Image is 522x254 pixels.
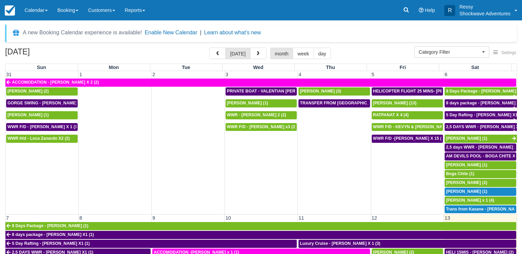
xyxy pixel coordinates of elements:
span: 10 [225,215,232,221]
div: R [444,5,455,16]
span: [PERSON_NAME] (1) [446,136,487,141]
a: [PERSON_NAME] (13) [372,99,443,107]
a: 8 days package - [PERSON_NAME] X1 (1) [445,99,517,107]
a: [PERSON_NAME] (1) [226,99,297,107]
a: AM DEVILS POOL - BOGA CHITE X 1 (1) [445,152,516,160]
a: WWR F/D - KEVYN & [PERSON_NAME] 2 (2) [372,123,443,131]
a: Luxury Cruise - [PERSON_NAME] X 1 (3) [298,240,516,248]
i: Help [419,8,424,13]
span: WWR H/d - Loca Zanardo X2 (2) [7,136,70,141]
h2: [DATE] [5,48,91,60]
span: 31 [5,72,12,77]
a: HELICOPTER FLIGHT 25 MINS- [PERSON_NAME] X1 (1) [372,87,443,96]
span: Fri [400,65,406,70]
span: Mon [109,65,119,70]
a: PRIVATE BOAT - VALENTIAN [PERSON_NAME] X 4 (4) [226,87,297,96]
button: Enable New Calendar [145,29,197,36]
span: | [200,30,201,35]
span: 11 [298,215,305,221]
a: 5 Day Rafting - [PERSON_NAME] X1 (1) [5,240,297,248]
span: 6 [444,72,448,77]
span: 8 days package - [PERSON_NAME] X1 (1) [12,232,94,237]
span: WWR F/D - [PERSON_NAME] X 1 (1) [7,124,79,129]
span: 4 [298,72,302,77]
span: [PERSON_NAME] (13) [373,101,417,105]
span: Boga Chite (1) [446,171,474,176]
a: [PERSON_NAME] x 1 (4) [445,197,516,205]
button: Category Filter [414,46,489,58]
span: [PERSON_NAME] (2) [7,89,49,94]
span: WWR F/D -[PERSON_NAME] X 15 (15) [373,136,448,141]
p: Ressy [459,3,510,10]
a: WWR F/D - [PERSON_NAME] x3 (3) [226,123,297,131]
span: [PERSON_NAME] x 1 (4) [446,198,494,203]
a: 2,5 days WWR - [PERSON_NAME] X2 (2) [445,143,516,152]
span: TRANSFER FROM [GEOGRAPHIC_DATA] TO VIC FALLS - [PERSON_NAME] X 1 (1) [300,101,463,105]
span: 2 [152,72,156,77]
span: 1 [79,72,83,77]
a: RATPANAT X 4 (4) [372,111,443,119]
button: [DATE] [225,48,250,59]
span: [PERSON_NAME] (2) [446,180,487,185]
span: Tue [182,65,190,70]
span: [PERSON_NAME] (1) [446,189,487,194]
span: Help [425,7,435,13]
span: Sat [471,65,479,70]
span: WWR F/D - KEVYN & [PERSON_NAME] 2 (2) [373,124,460,129]
a: 5 Day Rafting - [PERSON_NAME] X1 (1) [445,111,517,119]
span: 5 [371,72,375,77]
span: Wed [253,65,263,70]
a: ACCOMODATION - [PERSON_NAME] X 2 (2) [5,79,516,87]
a: 2,5 DAYS WWR - [PERSON_NAME] X1 (1) [445,123,517,131]
a: [PERSON_NAME] (1) [6,111,78,119]
span: 8 [79,215,83,221]
span: [PERSON_NAME] (1) [7,113,49,117]
a: Boga Chite (1) [445,170,516,178]
span: ACCOMODATION - [PERSON_NAME] X 2 (2) [12,80,99,85]
a: WWR F/D -[PERSON_NAME] X 15 (15) [372,135,443,143]
span: WWR - [PERSON_NAME] 2 (2) [227,113,286,117]
a: [PERSON_NAME] (1) [445,161,516,169]
a: [PERSON_NAME] (2) [445,179,516,187]
button: day [313,48,331,59]
a: [PERSON_NAME] (1) [445,135,517,143]
span: 7 [5,215,10,221]
a: 8 days package - [PERSON_NAME] X1 (1) [5,231,516,239]
span: [PERSON_NAME] (3) [300,89,341,94]
a: TRANSFER FROM [GEOGRAPHIC_DATA] TO VIC FALLS - [PERSON_NAME] X 1 (1) [298,99,370,107]
button: Settings [489,48,520,58]
span: Thu [326,65,335,70]
span: PRIVATE BOAT - VALENTIAN [PERSON_NAME] X 4 (4) [227,89,334,94]
a: [PERSON_NAME] (3) [298,87,370,96]
img: checkfront-main-nav-mini-logo.png [5,5,15,16]
button: month [270,48,293,59]
p: Shockwave Adventures [459,10,510,17]
span: [PERSON_NAME] (1) [227,101,268,105]
span: 8 Days Package - [PERSON_NAME] (1) [12,223,88,228]
a: GORGE SWING - [PERSON_NAME] X 2 (2) [6,99,78,107]
button: week [293,48,314,59]
a: Learn about what's new [204,30,261,35]
span: 9 [152,215,156,221]
a: 8 Days Package - [PERSON_NAME] (1) [445,87,517,96]
span: [PERSON_NAME] (1) [446,163,487,167]
span: GORGE SWING - [PERSON_NAME] X 2 (2) [7,101,91,105]
a: WWR H/d - Loca Zanardo X2 (2) [6,135,78,143]
div: A new Booking Calendar experience is available! [23,29,142,37]
span: 13 [444,215,451,221]
span: 5 Day Rafting - [PERSON_NAME] X1 (1) [12,241,90,246]
span: RATPANAT X 4 (4) [373,113,409,117]
span: WWR F/D - [PERSON_NAME] x3 (3) [227,124,296,129]
a: 8 Days Package - [PERSON_NAME] (1) [5,222,516,230]
a: [PERSON_NAME] (1) [445,188,516,196]
span: 12 [371,215,378,221]
a: WWR F/D - [PERSON_NAME] X 1 (1) [6,123,78,131]
span: Luxury Cruise - [PERSON_NAME] X 1 (3) [300,241,380,246]
a: WWR - [PERSON_NAME] 2 (2) [226,111,297,119]
span: HELICOPTER FLIGHT 25 MINS- [PERSON_NAME] X1 (1) [373,89,483,94]
span: 3 [225,72,229,77]
span: Settings [502,50,516,55]
a: [PERSON_NAME] (2) [6,87,78,96]
a: Trans from Kasane - [PERSON_NAME] X4 (4) [445,205,516,214]
span: Category Filter [419,49,480,55]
